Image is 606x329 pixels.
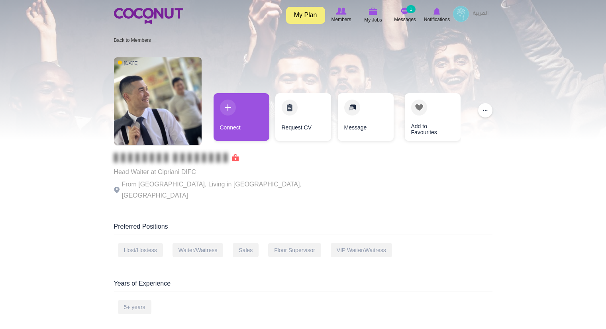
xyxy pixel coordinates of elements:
[336,8,346,15] img: Browse Members
[114,279,492,292] div: Years of Experience
[421,6,453,24] a: Notifications Notifications
[114,179,333,201] p: From [GEOGRAPHIC_DATA], Living in [GEOGRAPHIC_DATA], [GEOGRAPHIC_DATA]
[275,93,331,141] a: Request CV
[401,8,409,15] img: Messages
[337,93,393,145] div: 3 / 4
[357,6,389,25] a: My Jobs My Jobs
[331,243,392,257] div: VIP Waiter/Waitress
[118,243,163,257] div: Host/Hostess
[118,60,139,67] span: [DATE]
[173,243,224,257] div: Waiter/Waitress
[114,37,151,43] a: Back to Members
[268,243,321,257] div: Floor Supervisor
[114,166,333,178] p: Head Waiter at Cipriani DIFC
[214,93,269,145] div: 1 / 4
[114,8,183,24] img: Home
[406,5,415,13] small: 1
[331,16,351,23] span: Members
[369,8,378,15] img: My Jobs
[394,16,416,23] span: Messages
[469,6,492,22] a: العربية
[233,243,259,257] div: Sales
[389,6,421,24] a: Messages Messages 1
[338,93,394,141] a: Message
[326,6,357,24] a: Browse Members Members
[478,103,492,117] button: ...
[399,93,455,145] div: 4 / 4
[275,93,331,145] div: 2 / 4
[214,93,269,141] a: Connect
[424,16,450,23] span: Notifications
[114,154,239,162] span: Connect to Unlock the Profile
[118,300,151,314] div: 5+ years
[433,8,440,15] img: Notifications
[286,7,325,24] a: My Plan
[405,93,461,141] a: Add to Favourites
[364,16,382,24] span: My Jobs
[114,222,492,235] div: Preferred Positions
